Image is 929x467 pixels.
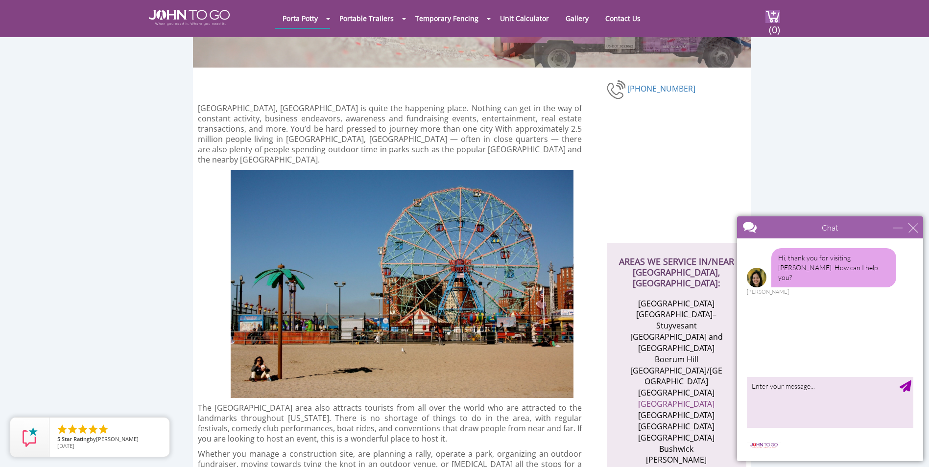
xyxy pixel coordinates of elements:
span: 5 [57,435,60,443]
li:  [67,423,78,435]
li: [GEOGRAPHIC_DATA]–Stuyvesant [629,309,724,331]
a: Contact Us [598,9,648,28]
img: Amusement park in Brooklyn, NY [231,170,573,398]
img: Review Rating [20,427,40,447]
li: [GEOGRAPHIC_DATA] [629,421,724,432]
a: [GEOGRAPHIC_DATA] [638,398,715,409]
span: Star Rating [62,435,90,443]
a: Unit Calculator [493,9,556,28]
li:  [87,423,99,435]
a: Temporary Fencing [408,9,486,28]
a: Portable Trailers [332,9,401,28]
a: [PHONE_NUMBER] [627,83,695,93]
a: Gallery [558,9,596,28]
span: by [57,436,162,443]
li:  [56,423,68,435]
li: Bushwick [629,444,724,455]
li: [GEOGRAPHIC_DATA]/[GEOGRAPHIC_DATA] [629,365,724,388]
li:  [97,423,109,435]
h2: AREAS WE SERVICE IN/NEAR [GEOGRAPHIC_DATA], [GEOGRAPHIC_DATA]: [617,243,737,288]
p: The [GEOGRAPHIC_DATA] area also attracts tourists from all over the world who are attracted to th... [198,403,582,444]
li:  [77,423,89,435]
iframe: Live Chat Box [731,210,929,467]
span: [PERSON_NAME] [96,435,139,443]
li: [GEOGRAPHIC_DATA] [629,410,724,421]
span: (0) [768,15,780,36]
p: [GEOGRAPHIC_DATA], [GEOGRAPHIC_DATA] is quite the happening place. Nothing can get in the way of ... [198,103,582,165]
li: [GEOGRAPHIC_DATA] and [GEOGRAPHIC_DATA] [629,331,724,354]
img: phone-number [607,79,627,100]
a: Porta Potty [275,9,325,28]
span: [DATE] [57,442,74,449]
li: [GEOGRAPHIC_DATA] [629,432,724,444]
li: [GEOGRAPHIC_DATA] [629,387,724,398]
img: cart a [765,10,780,23]
li: [GEOGRAPHIC_DATA] [629,298,724,309]
img: JOHN to go [149,10,230,25]
li: Boerum Hill [629,354,724,365]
